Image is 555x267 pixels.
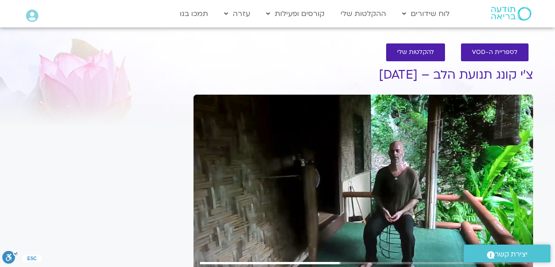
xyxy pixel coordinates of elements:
a: לוח שידורים [398,5,454,22]
a: יצירת קשר [464,245,550,262]
span: יצירת קשר [495,248,528,261]
a: ההקלטות שלי [336,5,391,22]
span: לספריית ה-VOD [472,49,518,56]
a: לספריית ה-VOD [461,43,529,61]
a: להקלטות שלי [386,43,445,61]
span: להקלטות שלי [397,49,434,56]
a: עזרה [220,5,255,22]
h1: צ'י קונג תנועת הלב – [DATE] [194,68,533,82]
a: קורסים ופעילות [262,5,329,22]
img: תודעה בריאה [491,7,531,21]
a: תמכו בנו [175,5,213,22]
